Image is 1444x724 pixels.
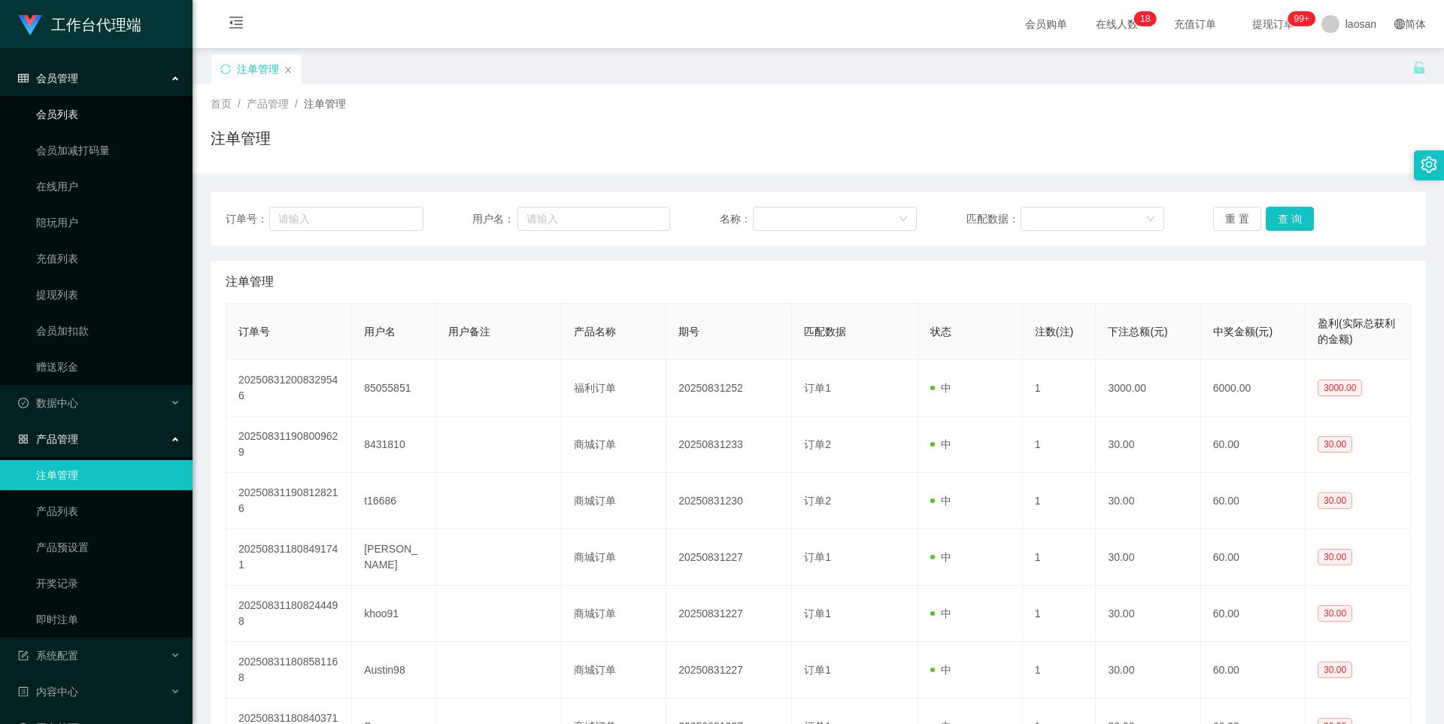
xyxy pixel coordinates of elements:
td: 85055851 [352,360,435,417]
span: 订单号： [226,211,269,227]
td: 1 [1023,417,1097,473]
span: 数据中心 [18,397,78,409]
p: 1 [1140,11,1145,26]
span: 中奖金额(元) [1213,326,1273,338]
td: 202508311808244498 [226,586,352,642]
td: 1 [1023,473,1097,529]
i: 图标: setting [1421,156,1437,173]
span: 中 [930,438,951,450]
td: 202508312008329546 [226,360,352,417]
td: 1 [1023,360,1097,417]
i: 图标: unlock [1412,61,1426,74]
span: 注数(注) [1035,326,1073,338]
td: 20250831227 [666,529,792,586]
i: 图标: close [284,65,293,74]
td: 60.00 [1201,642,1306,698]
span: 系统配置 [18,650,78,662]
td: 60.00 [1201,473,1306,529]
span: 注单管理 [226,273,274,291]
a: 产品列表 [36,496,180,526]
td: 30.00 [1096,473,1200,529]
a: 注单管理 [36,460,180,490]
span: 首页 [211,98,232,110]
td: 1 [1023,529,1097,586]
td: 商城订单 [562,586,666,642]
span: 期号 [678,326,699,338]
sup: 1039 [1288,11,1315,26]
td: 6000.00 [1201,360,1306,417]
span: 订单1 [804,551,831,563]
i: 图标: menu-fold [211,1,262,49]
span: 用户名： [472,211,517,227]
span: 30.00 [1318,549,1352,565]
i: 图标: global [1394,19,1405,29]
span: 30.00 [1318,662,1352,678]
span: 30.00 [1318,436,1352,453]
input: 请输入 [517,207,670,231]
td: 30.00 [1096,642,1200,698]
i: 图标: down [899,214,908,225]
td: 202508311908128216 [226,473,352,529]
span: 3000.00 [1318,380,1362,396]
span: 会员管理 [18,72,78,84]
td: [PERSON_NAME] [352,529,435,586]
span: 下注总额(元) [1108,326,1167,338]
a: 提现列表 [36,280,180,310]
span: 匹配数据： [966,211,1021,227]
span: 订单号 [238,326,270,338]
span: 中 [930,495,951,507]
i: 图标: profile [18,686,29,697]
span: 内容中心 [18,686,78,698]
span: 中 [930,551,951,563]
td: khoo91 [352,586,435,642]
td: 20250831230 [666,473,792,529]
a: 会员列表 [36,99,180,129]
span: 中 [930,382,951,394]
span: 盈利(实际总获利的金额) [1318,317,1395,345]
td: 商城订单 [562,473,666,529]
a: 会员加扣款 [36,316,180,346]
td: 1 [1023,642,1097,698]
a: 陪玩用户 [36,208,180,238]
i: 图标: down [1146,214,1155,225]
span: 用户备注 [448,326,490,338]
td: 60.00 [1201,529,1306,586]
span: / [238,98,241,110]
td: 3000.00 [1096,360,1200,417]
td: 202508311808581168 [226,642,352,698]
span: 名称： [720,211,753,227]
span: 30.00 [1318,492,1352,509]
span: 30.00 [1318,605,1352,622]
a: 在线用户 [36,171,180,201]
span: 订单2 [804,438,831,450]
td: 30.00 [1096,529,1200,586]
span: 产品名称 [574,326,616,338]
td: 202508311908009629 [226,417,352,473]
span: 匹配数据 [804,326,846,338]
p: 8 [1145,11,1151,26]
span: 充值订单 [1166,19,1224,29]
span: 用户名 [364,326,396,338]
i: 图标: table [18,73,29,83]
a: 即时注单 [36,604,180,635]
td: 福利订单 [562,360,666,417]
input: 请输入 [269,207,423,231]
td: 202508311808491741 [226,529,352,586]
button: 查 询 [1266,207,1314,231]
td: 20250831233 [666,417,792,473]
i: 图标: sync [220,64,231,74]
i: 图标: appstore-o [18,434,29,444]
span: 订单2 [804,495,831,507]
a: 会员加减打码量 [36,135,180,165]
h1: 注单管理 [211,127,271,150]
td: 商城订单 [562,417,666,473]
span: 产品管理 [18,433,78,445]
i: 图标: check-circle-o [18,398,29,408]
a: 产品预设置 [36,532,180,562]
td: 60.00 [1201,417,1306,473]
td: 60.00 [1201,586,1306,642]
span: 中 [930,664,951,676]
span: / [295,98,298,110]
span: 产品管理 [247,98,289,110]
span: 注单管理 [304,98,346,110]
